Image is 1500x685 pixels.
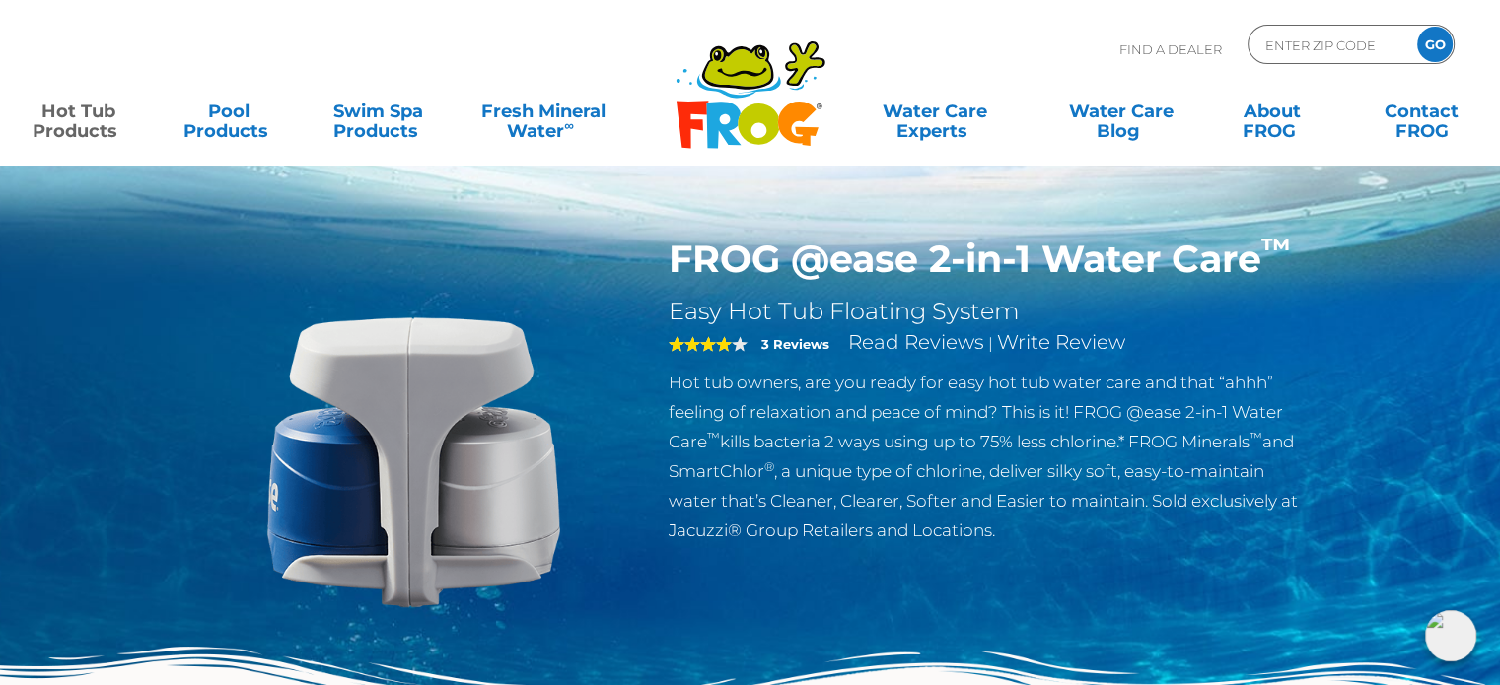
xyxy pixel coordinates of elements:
strong: 3 Reviews [761,336,829,352]
img: openIcon [1425,610,1476,661]
a: AboutFROG [1213,92,1329,131]
p: Hot tub owners, are you ready for easy hot tub water care and that “ahhh” feeling of relaxation a... [669,368,1313,545]
a: Write Review [997,330,1125,354]
sup: ™ [707,430,720,445]
a: Water CareBlog [1063,92,1179,131]
a: ContactFROG [1364,92,1480,131]
a: PoolProducts [170,92,286,131]
input: GO [1417,27,1453,62]
span: 4 [669,336,732,352]
a: Water CareExperts [839,92,1030,131]
sup: ® [764,459,774,474]
sup: ™ [1261,231,1291,265]
a: Fresh MineralWater∞ [470,92,616,131]
span: | [988,334,993,353]
p: Find A Dealer [1119,25,1222,74]
a: Hot TubProducts [20,92,136,131]
input: Zip Code Form [1263,31,1396,59]
h1: FROG @ease 2-in-1 Water Care [669,237,1313,282]
a: Read Reviews [848,330,984,354]
a: Swim SpaProducts [321,92,437,131]
sup: ∞ [564,117,574,133]
h2: Easy Hot Tub Floating System [669,297,1313,326]
sup: ™ [1250,430,1262,445]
